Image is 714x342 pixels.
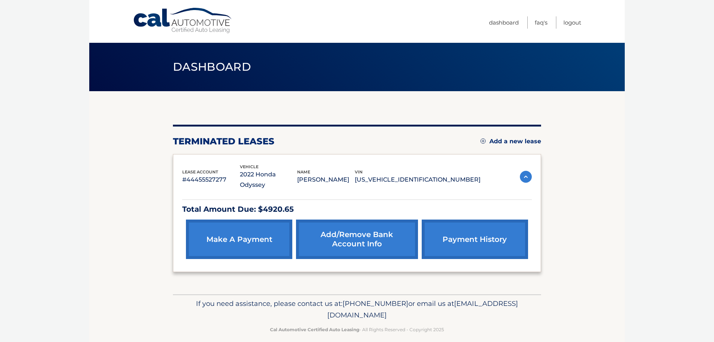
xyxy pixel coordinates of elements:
[296,220,418,259] a: Add/Remove bank account info
[355,175,480,185] p: [US_VEHICLE_IDENTIFICATION_NUMBER]
[178,326,536,333] p: - All Rights Reserved - Copyright 2025
[480,138,541,145] a: Add a new lease
[480,138,486,144] img: add.svg
[173,60,251,74] span: Dashboard
[178,298,536,322] p: If you need assistance, please contact us at: or email us at
[520,171,532,183] img: accordion-active.svg
[563,16,581,29] a: Logout
[182,203,532,216] p: Total Amount Due: $4920.65
[240,169,297,190] p: 2022 Honda Odyssey
[186,220,292,259] a: make a payment
[182,169,218,175] span: lease account
[342,299,408,308] span: [PHONE_NUMBER]
[173,136,274,147] h2: terminated leases
[270,327,359,332] strong: Cal Automotive Certified Auto Leasing
[182,175,240,185] p: #44455527277
[422,220,528,259] a: payment history
[240,164,258,169] span: vehicle
[133,7,233,34] a: Cal Automotive
[489,16,519,29] a: Dashboard
[355,169,363,175] span: vin
[297,169,310,175] span: name
[297,175,355,185] p: [PERSON_NAME]
[535,16,547,29] a: FAQ's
